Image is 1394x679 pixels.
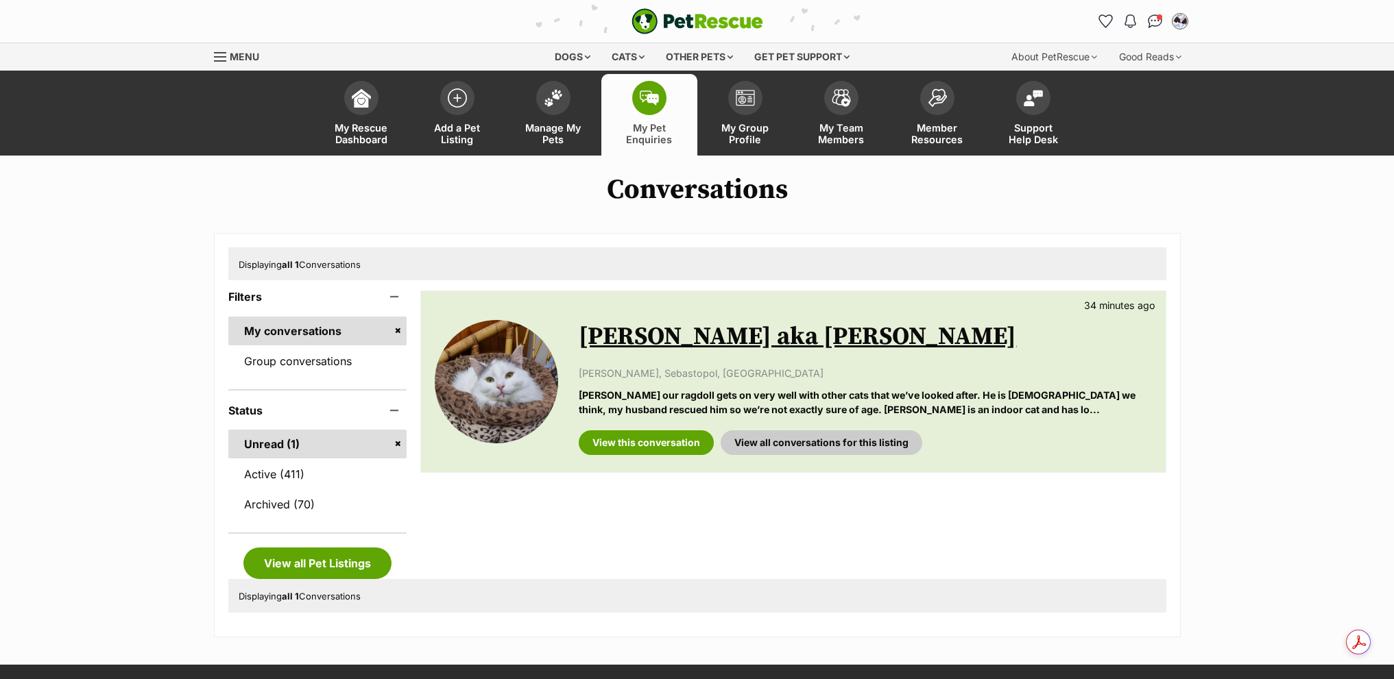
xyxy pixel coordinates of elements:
a: My Group Profile [697,74,793,156]
img: catherine blew profile pic [1173,14,1187,28]
button: Notifications [1120,10,1142,32]
a: My Team Members [793,74,889,156]
span: Displaying Conversations [239,259,361,270]
a: Unread (1) [228,430,407,458]
div: Other pets [656,43,743,71]
span: Add a Pet Listing [426,122,488,145]
img: dashboard-icon-eb2f2d2d3e046f16d808141f083e7271f6b2e854fb5c12c21221c1fb7104beca.svg [352,88,371,108]
span: Displaying Conversations [239,591,361,602]
a: Active (411) [228,460,407,489]
span: My Team Members [810,122,872,145]
a: Member Resources [889,74,985,156]
img: logo-e224e6f780fb5917bec1dbf3a21bbac754714ae5b6737aabdf751b685950b380.svg [632,8,763,34]
a: Manage My Pets [505,74,601,156]
img: Jamilla aka Milla [435,320,558,443]
img: group-profile-icon-3fa3cf56718a62981997c0bc7e787c4b2cf8bcc04b72c1350f741eb67cf2f40e.svg [736,90,755,106]
img: add-pet-listing-icon-0afa8454b4691262ce3f59096e99ab1cd57d4a30225e0717b998d2c9b9846f56.svg [448,88,467,108]
div: Good Reads [1109,43,1191,71]
span: Support Help Desk [1002,122,1064,145]
header: Filters [228,291,407,303]
div: About PetRescue [1002,43,1107,71]
a: [PERSON_NAME] aka [PERSON_NAME] [579,321,1016,352]
header: Status [228,404,407,417]
strong: all 1 [282,259,299,270]
div: Get pet support [745,43,859,71]
a: Add a Pet Listing [409,74,505,156]
div: Cats [602,43,654,71]
img: member-resources-icon-8e73f808a243e03378d46382f2149f9095a855e16c252ad45f914b54edf8863c.svg [928,88,947,107]
ul: Account quick links [1095,10,1191,32]
a: PetRescue [632,8,763,34]
strong: all 1 [282,591,299,602]
p: [PERSON_NAME], Sebastopol, [GEOGRAPHIC_DATA] [579,366,1151,380]
img: help-desk-icon-fdf02630f3aa405de69fd3d07c3f3aa587a6932b1a1747fa1d2bba05be0121f9.svg [1024,90,1043,106]
span: Manage My Pets [522,122,584,145]
span: Menu [230,51,259,62]
a: My Rescue Dashboard [313,74,409,156]
a: View this conversation [579,430,714,455]
a: My conversations [228,317,407,345]
span: Member Resources [906,122,968,145]
a: Group conversations [228,347,407,375]
span: My Pet Enquiries [618,122,680,145]
img: chat-41dd97257d64d25036548639549fe6c8038ab92f7586957e7f3b1b290dea8141.svg [1148,14,1162,28]
span: My Group Profile [714,122,776,145]
img: manage-my-pets-icon-02211641906a0b7f246fdf0571729dbe1e7629f14944591b6c1af311fb30b64b.svg [544,89,563,107]
a: Conversations [1144,10,1166,32]
a: Support Help Desk [985,74,1081,156]
a: My Pet Enquiries [601,74,697,156]
p: [PERSON_NAME] our ragdoll gets on very well with other cats that we’ve looked after. He is [DEMOG... [579,388,1151,417]
a: View all conversations for this listing [721,430,922,455]
button: My account [1169,10,1191,32]
img: notifications-46538b983faf8c2785f20acdc204bb7945ddae34d4c08c2a6579f10ce5e182be.svg [1125,14,1135,28]
span: My Rescue Dashboard [331,122,392,145]
a: Menu [214,43,269,68]
a: View all Pet Listings [243,547,392,579]
img: team-members-icon-5396bd8760b3fe7c0b43da4ab00e1e3bb1a5d9ba89233759b79545d2d3fc5d0d.svg [832,89,851,107]
a: Archived (70) [228,490,407,519]
div: Dogs [545,43,600,71]
a: Favourites [1095,10,1117,32]
img: pet-enquiries-icon-7e3ad2cf08bfb03b45e93fb7055b45f3efa6380592205ae92323e6603595dc1f.svg [640,90,659,106]
p: 34 minutes ago [1084,298,1155,312]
